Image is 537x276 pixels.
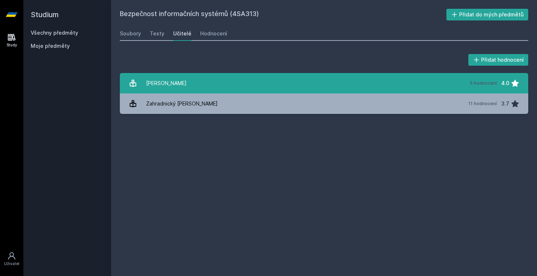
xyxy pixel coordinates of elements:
div: Study [7,42,17,48]
div: 5 hodnocení [470,80,497,86]
button: Přidat do mých předmětů [446,9,529,20]
div: Soubory [120,30,141,37]
h2: Bezpečnost informačních systémů (4SA313) [120,9,446,20]
a: [PERSON_NAME] 5 hodnocení 4.0 [120,73,528,93]
div: 3.7 [501,96,509,111]
a: Soubory [120,26,141,41]
div: Učitelé [173,30,191,37]
a: Testy [150,26,164,41]
div: [PERSON_NAME] [146,76,187,91]
div: Hodnocení [200,30,227,37]
div: Testy [150,30,164,37]
div: 11 hodnocení [468,101,497,107]
a: Učitelé [173,26,191,41]
a: Uživatel [1,248,22,270]
div: Uživatel [4,261,19,267]
a: Zahradnický [PERSON_NAME] 11 hodnocení 3.7 [120,93,528,114]
a: Study [1,29,22,51]
a: Hodnocení [200,26,227,41]
span: Moje předměty [31,42,70,50]
div: 4.0 [501,76,509,91]
button: Přidat hodnocení [468,54,529,66]
div: Zahradnický [PERSON_NAME] [146,96,218,111]
a: Všechny předměty [31,30,78,36]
